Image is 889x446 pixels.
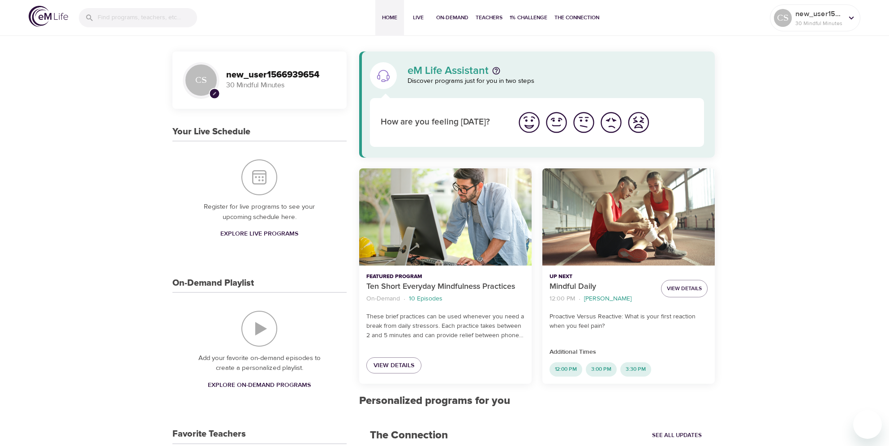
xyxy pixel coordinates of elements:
[550,273,654,281] p: Up Next
[359,168,532,266] button: Ten Short Everyday Mindfulness Practices
[190,202,329,222] p: Register for live programs to see your upcoming schedule here.
[98,8,197,27] input: Find programs, teachers, etc...
[661,280,708,297] button: View Details
[226,70,336,80] h3: new_user1566939654
[366,273,524,281] p: Featured Program
[381,116,505,129] p: How are you feeling [DATE]?
[404,293,405,305] li: ·
[409,294,442,304] p: 10 Episodes
[550,362,582,377] div: 12:00 PM
[408,76,704,86] p: Discover programs just for you in two steps
[550,293,654,305] nav: breadcrumb
[667,284,702,293] span: View Details
[579,293,580,305] li: ·
[550,312,708,331] p: Proactive Versus Reactive: What is your first reaction when you feel pain?
[570,109,597,136] button: I'm feeling ok
[795,9,843,19] p: new_user1566939654
[366,312,524,340] p: These brief practices can be used whenever you need a break from daily stressors. Each practice t...
[436,13,468,22] span: On-Demand
[586,365,617,373] span: 3:00 PM
[795,19,843,27] p: 30 Mindful Minutes
[517,110,541,135] img: great
[366,281,524,293] p: Ten Short Everyday Mindfulness Practices
[241,311,277,347] img: On-Demand Playlist
[476,13,502,22] span: Teachers
[599,110,623,135] img: bad
[172,127,250,137] h3: Your Live Schedule
[379,13,400,22] span: Home
[366,294,400,304] p: On-Demand
[550,281,654,293] p: Mindful Daily
[374,360,414,371] span: View Details
[626,110,651,135] img: worst
[620,362,651,377] div: 3:30 PM
[652,430,702,441] span: See All Updates
[359,395,715,407] h2: Personalized programs for you
[542,168,715,266] button: Mindful Daily
[172,278,254,288] h3: On-Demand Playlist
[376,69,391,83] img: eM Life Assistant
[241,159,277,195] img: Your Live Schedule
[220,228,298,240] span: Explore Live Programs
[853,410,882,439] iframe: Button to launch messaging window
[510,13,547,22] span: 1% Challenge
[550,294,575,304] p: 12:00 PM
[571,110,596,135] img: ok
[543,109,570,136] button: I'm feeling good
[554,13,599,22] span: The Connection
[774,9,792,27] div: CS
[172,429,246,439] h3: Favorite Teachers
[584,294,631,304] p: [PERSON_NAME]
[586,362,617,377] div: 3:00 PM
[366,293,524,305] nav: breadcrumb
[650,429,704,442] a: See All Updates
[226,80,336,90] p: 30 Mindful Minutes
[625,109,652,136] button: I'm feeling worst
[217,226,302,242] a: Explore Live Programs
[550,365,582,373] span: 12:00 PM
[544,110,569,135] img: good
[204,377,314,394] a: Explore On-Demand Programs
[515,109,543,136] button: I'm feeling great
[366,357,421,374] a: View Details
[29,6,68,27] img: logo
[408,13,429,22] span: Live
[620,365,651,373] span: 3:30 PM
[597,109,625,136] button: I'm feeling bad
[408,65,489,76] p: eM Life Assistant
[183,62,219,98] div: CS
[208,380,311,391] span: Explore On-Demand Programs
[550,347,708,357] p: Additional Times
[190,353,329,373] p: Add your favorite on-demand episodes to create a personalized playlist.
